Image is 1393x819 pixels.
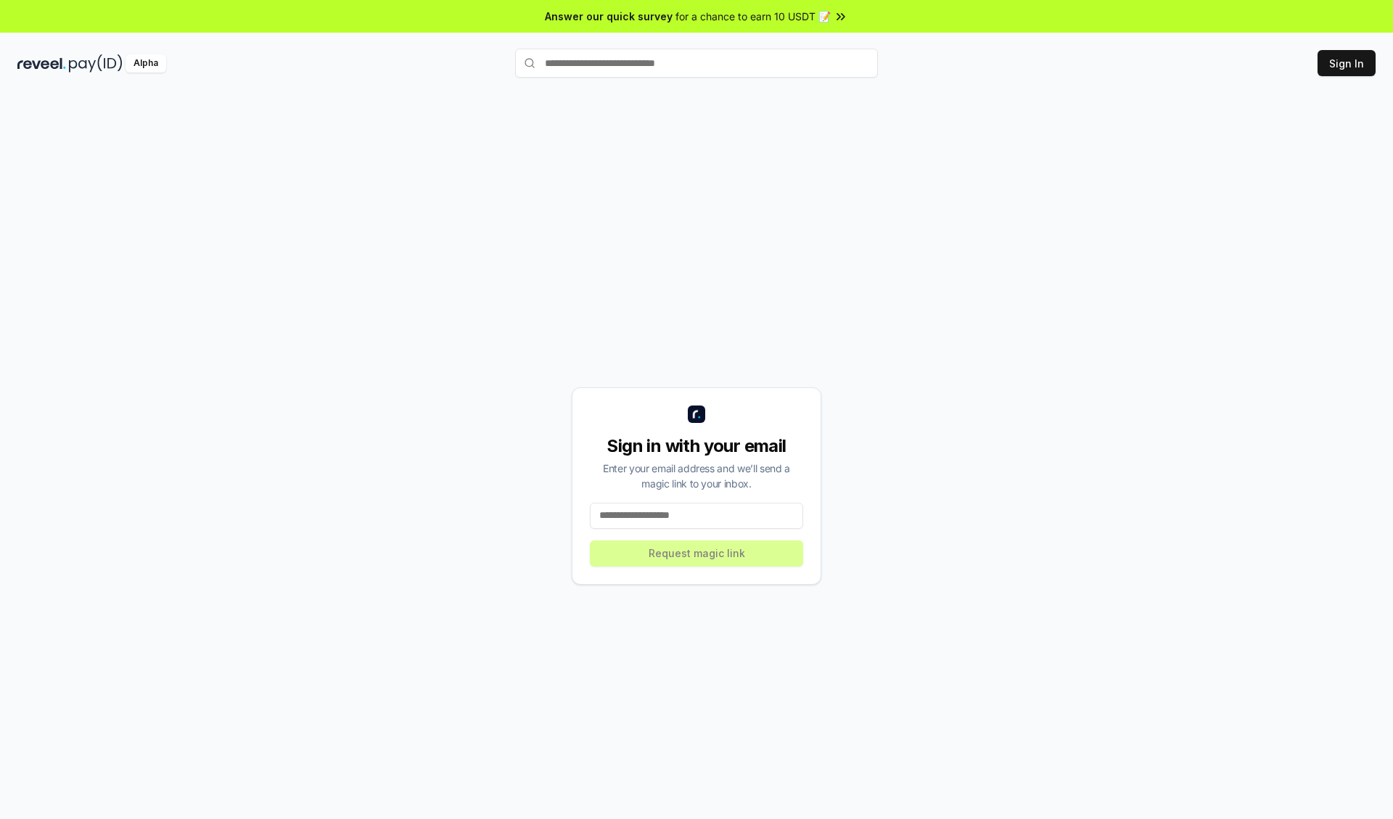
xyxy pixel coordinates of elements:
span: Answer our quick survey [545,9,673,24]
div: Alpha [126,54,166,73]
button: Sign In [1318,50,1376,76]
span: for a chance to earn 10 USDT 📝 [675,9,831,24]
img: pay_id [69,54,123,73]
img: reveel_dark [17,54,66,73]
div: Enter your email address and we’ll send a magic link to your inbox. [590,461,803,491]
div: Sign in with your email [590,435,803,458]
img: logo_small [688,406,705,423]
